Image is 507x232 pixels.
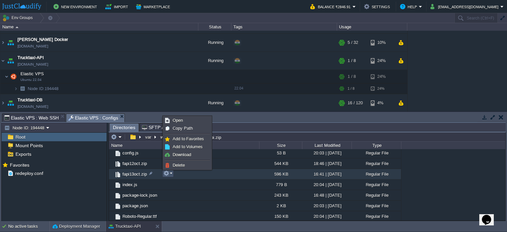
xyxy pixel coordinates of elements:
div: 1 / 8 [348,83,355,94]
a: Elastic VPSUbuntu 22.04 [20,71,45,76]
button: Node ID: 194448 [4,125,46,131]
a: Trucktaxi-API [17,54,44,61]
div: 16:41 | [DATE] [302,169,352,179]
span: Favorites [9,162,30,168]
img: AMDAwAAAACH5BAEAAAAALAAAAAABAAEAAAICRAEAOw== [0,34,6,51]
span: Roboto-Regular.ttf [121,214,158,219]
div: 5 / 32 [348,34,358,51]
input: Click to enter the path [109,132,505,142]
a: fapi12oct.zip [121,161,148,166]
div: 24% [371,52,392,70]
span: [DOMAIN_NAME] [17,103,48,110]
div: 1 / 8 [348,70,356,83]
span: Delete [173,163,185,168]
div: Regular File [352,169,401,179]
span: Directories [113,123,135,132]
img: AMDAwAAAACH5BAEAAAAALAAAAAABAAEAAAICRAEAOw== [16,26,18,28]
a: Open [164,117,211,124]
span: 194448 [27,86,59,91]
div: Regular File [352,211,401,221]
div: Regular File [352,190,401,200]
div: Regular File [352,201,401,211]
a: package.json [121,203,149,209]
div: 10% [371,34,392,51]
span: 22.04 [234,86,243,90]
img: AMDAwAAAACH5BAEAAAAALAAAAAABAAEAAAICRAEAOw== [0,94,6,112]
span: Download [173,152,191,157]
button: [EMAIL_ADDRESS][DOMAIN_NAME] [430,3,500,11]
div: Size [260,142,302,149]
img: JustCloudify [2,3,41,10]
img: AMDAwAAAACH5BAEAAAAALAAAAAABAAEAAAICRAEAOw== [6,52,15,70]
a: Root [14,134,26,140]
div: Running [198,94,231,112]
div: 53 B [259,148,302,158]
div: 596 KB [259,169,302,179]
span: [PERSON_NAME] Docker [17,36,68,43]
span: Add to Volumes [173,144,203,149]
div: 20:03 | [DATE] [302,201,352,211]
a: redeploy.conf [14,170,44,176]
a: Exports [14,151,32,157]
div: Running [198,34,231,51]
a: Add to Volumes [164,143,211,150]
div: 779 B [259,180,302,190]
a: config.js [121,150,140,156]
a: Mount Points [14,143,44,149]
div: api.zip [207,134,221,140]
div: 243 KB [259,190,302,200]
div: Running [198,52,231,70]
img: AMDAwAAAACH5BAEAAAAALAAAAAABAAEAAAICRAEAOw== [114,182,121,189]
span: Elastic VPS [20,71,45,77]
div: Status [199,23,231,31]
img: AMDAwAAAACH5BAEAAAAALAAAAAABAAEAAAICRAEAOw== [109,201,114,211]
span: index.js [121,182,138,187]
img: AMDAwAAAACH5BAEAAAAALAAAAAABAAEAAAICRAEAOw== [109,211,114,221]
div: Regular File [352,158,401,169]
img: AMDAwAAAACH5BAEAAAAALAAAAAABAAEAAAICRAEAOw== [114,150,121,157]
div: Tags [232,23,337,31]
div: Usage [337,23,407,31]
a: Download [164,151,211,158]
div: 16 / 120 [348,94,363,112]
div: 20:04 | [DATE] [302,211,352,221]
a: Delete [164,162,211,169]
a: fapi13oct.zip [121,171,148,177]
span: Elastic VPS : Web SSH [4,114,59,122]
div: Type [352,142,401,149]
img: AMDAwAAAACH5BAEAAAAALAAAAAABAAEAAAICRAEAOw== [114,160,121,168]
img: AMDAwAAAACH5BAEAAAAALAAAAAABAAEAAAICRAEAOw== [109,148,114,158]
div: 24% [371,83,392,94]
div: 24% [371,70,392,83]
img: AMDAwAAAACH5BAEAAAAALAAAAAABAAEAAAICRAEAOw== [114,192,121,199]
img: AMDAwAAAACH5BAEAAAAALAAAAAABAAEAAAICRAEAOw== [6,34,15,51]
span: Open [173,118,183,123]
span: Node ID: [28,86,45,91]
a: package-lock.json [121,192,158,198]
button: var [144,134,153,140]
a: Favorites [9,162,30,168]
img: AMDAwAAAACH5BAEAAAAALAAAAAABAAEAAAICRAEAOw== [9,70,18,83]
span: Add to Favorites [173,136,204,141]
div: Regular File [352,148,401,158]
img: AMDAwAAAACH5BAEAAAAALAAAAAABAAEAAAICRAEAOw== [0,52,6,70]
img: AMDAwAAAACH5BAEAAAAALAAAAAABAAEAAAICRAEAOw== [109,169,114,179]
div: 20:03 | [DATE] [302,148,352,158]
span: Copy Path [173,126,193,131]
img: AMDAwAAAACH5BAEAAAAALAAAAAABAAEAAAICRAEAOw== [109,190,114,200]
img: AMDAwAAAACH5BAEAAAAALAAAAAABAAEAAAICRAEAOw== [5,70,9,83]
div: 16:48 | [DATE] [302,190,352,200]
img: AMDAwAAAACH5BAEAAAAALAAAAAABAAEAAAICRAEAOw== [18,83,27,94]
span: Ubuntu 22.04 [20,78,42,82]
button: New Environment [53,3,99,11]
button: Balance ₹2846.91 [310,3,353,11]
